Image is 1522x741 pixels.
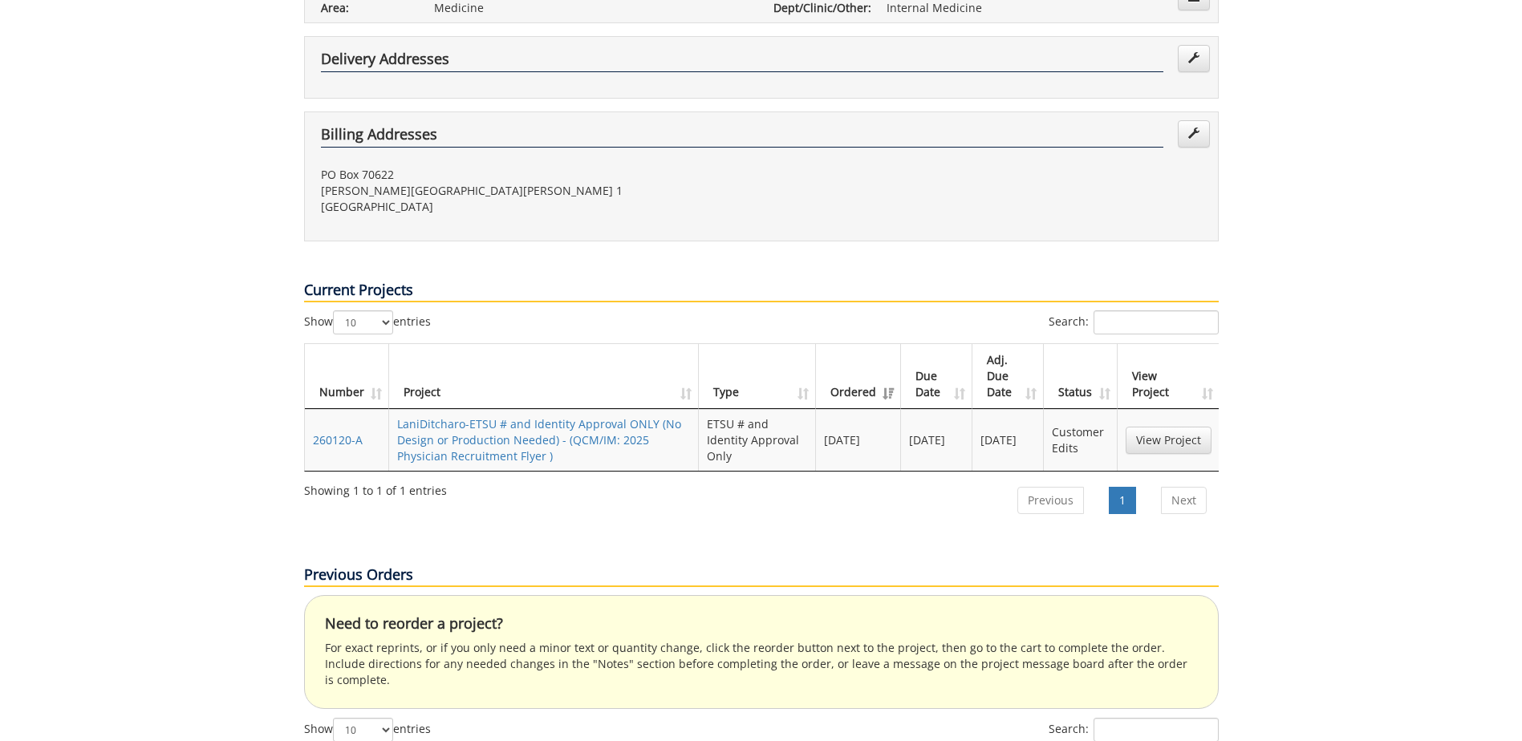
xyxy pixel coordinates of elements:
h4: Billing Addresses [321,127,1163,148]
div: Showing 1 to 1 of 1 entries [304,476,447,499]
td: [DATE] [972,409,1044,471]
select: Showentries [333,310,393,334]
td: Customer Edits [1044,409,1117,471]
th: Number: activate to sort column ascending [305,344,389,409]
th: View Project: activate to sort column ascending [1118,344,1220,409]
a: 260120-A [313,432,363,447]
p: Current Projects [304,280,1219,302]
th: Project: activate to sort column ascending [389,344,700,409]
th: Ordered: activate to sort column ascending [816,344,901,409]
p: [PERSON_NAME][GEOGRAPHIC_DATA][PERSON_NAME] 1 [321,183,749,199]
a: LaniDitcharo-ETSU # and Identity Approval ONLY (No Design or Production Needed) - (QCM/IM: 2025 P... [397,416,681,464]
p: For exact reprints, or if you only need a minor text or quantity change, click the reorder button... [325,640,1198,688]
th: Type: activate to sort column ascending [699,344,816,409]
a: Edit Addresses [1178,120,1210,148]
p: Previous Orders [304,565,1219,587]
p: [GEOGRAPHIC_DATA] [321,199,749,215]
td: [DATE] [816,409,901,471]
a: Previous [1017,487,1084,514]
label: Show entries [304,310,431,334]
th: Due Date: activate to sort column ascending [901,344,972,409]
h4: Delivery Addresses [321,51,1163,72]
a: View Project [1126,427,1212,454]
a: 1 [1109,487,1136,514]
input: Search: [1094,310,1219,334]
h4: Need to reorder a project? [325,616,1198,632]
td: [DATE] [901,409,972,471]
a: Next [1161,487,1207,514]
td: ETSU # and Identity Approval Only [699,409,816,471]
th: Adj. Due Date: activate to sort column ascending [972,344,1044,409]
p: PO Box 70622 [321,167,749,183]
th: Status: activate to sort column ascending [1044,344,1117,409]
a: Edit Addresses [1178,45,1210,72]
label: Search: [1049,310,1219,334]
